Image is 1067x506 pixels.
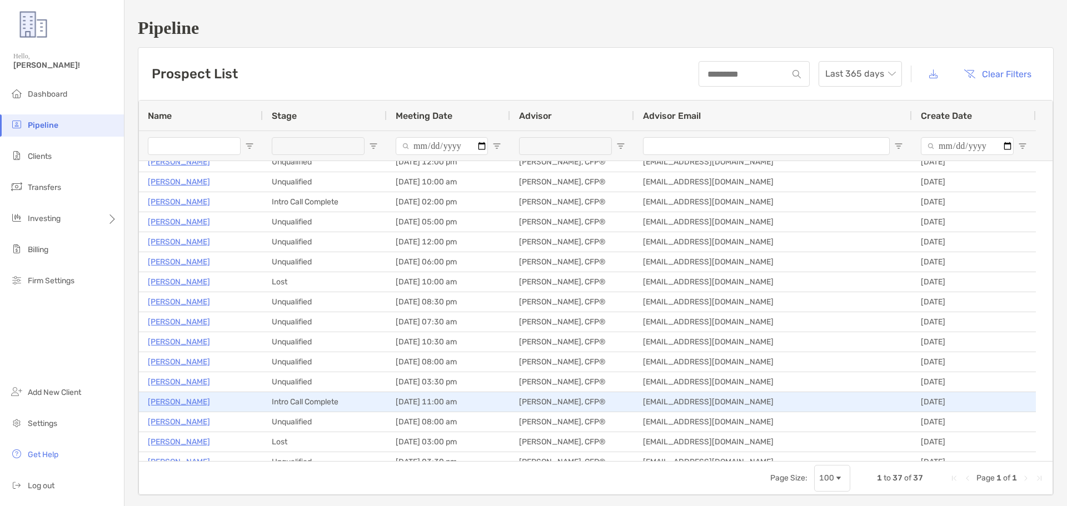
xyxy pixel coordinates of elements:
[634,192,912,212] div: [EMAIL_ADDRESS][DOMAIN_NAME]
[272,111,297,121] span: Stage
[643,137,890,155] input: Advisor Email Filter Input
[634,352,912,372] div: [EMAIL_ADDRESS][DOMAIN_NAME]
[634,232,912,252] div: [EMAIL_ADDRESS][DOMAIN_NAME]
[510,192,634,212] div: [PERSON_NAME], CFP®
[10,149,23,162] img: clients icon
[28,276,74,285] span: Firm Settings
[28,450,58,459] span: Get Help
[387,272,510,292] div: [DATE] 10:00 am
[387,452,510,472] div: [DATE] 03:30 pm
[148,395,210,409] a: [PERSON_NAME]
[912,432,1036,452] div: [DATE]
[387,412,510,432] div: [DATE] 08:00 am
[634,392,912,412] div: [EMAIL_ADDRESS][DOMAIN_NAME]
[510,332,634,352] div: [PERSON_NAME], CFP®
[13,61,117,70] span: [PERSON_NAME]!
[263,212,387,232] div: Unqualified
[387,432,510,452] div: [DATE] 03:00 pm
[10,416,23,429] img: settings icon
[510,232,634,252] div: [PERSON_NAME], CFP®
[955,62,1040,86] button: Clear Filters
[148,455,210,469] a: [PERSON_NAME]
[263,232,387,252] div: Unqualified
[912,292,1036,312] div: [DATE]
[148,111,172,121] span: Name
[387,212,510,232] div: [DATE] 05:00 pm
[1018,142,1027,151] button: Open Filter Menu
[510,212,634,232] div: [PERSON_NAME], CFP®
[894,142,903,151] button: Open Filter Menu
[387,392,510,412] div: [DATE] 11:00 am
[893,473,903,483] span: 37
[387,252,510,272] div: [DATE] 06:00 pm
[825,62,895,86] span: Last 365 days
[963,474,972,483] div: Previous Page
[396,111,452,121] span: Meeting Date
[148,295,210,309] a: [PERSON_NAME]
[263,272,387,292] div: Lost
[148,175,210,189] p: [PERSON_NAME]
[387,332,510,352] div: [DATE] 10:30 am
[10,211,23,224] img: investing icon
[634,172,912,192] div: [EMAIL_ADDRESS][DOMAIN_NAME]
[148,215,210,229] p: [PERSON_NAME]
[387,292,510,312] div: [DATE] 08:30 pm
[28,245,48,254] span: Billing
[148,375,210,389] p: [PERSON_NAME]
[148,137,241,155] input: Name Filter Input
[510,432,634,452] div: [PERSON_NAME], CFP®
[263,412,387,432] div: Unqualified
[148,155,210,169] p: [PERSON_NAME]
[263,312,387,332] div: Unqualified
[616,142,625,151] button: Open Filter Menu
[996,473,1001,483] span: 1
[634,292,912,312] div: [EMAIL_ADDRESS][DOMAIN_NAME]
[263,392,387,412] div: Intro Call Complete
[148,235,210,249] a: [PERSON_NAME]
[634,452,912,472] div: [EMAIL_ADDRESS][DOMAIN_NAME]
[913,473,923,483] span: 37
[148,435,210,449] a: [PERSON_NAME]
[148,415,210,429] a: [PERSON_NAME]
[387,352,510,372] div: [DATE] 08:00 am
[10,87,23,100] img: dashboard icon
[912,272,1036,292] div: [DATE]
[510,412,634,432] div: [PERSON_NAME], CFP®
[1035,474,1044,483] div: Last Page
[245,142,254,151] button: Open Filter Menu
[814,465,850,492] div: Page Size
[634,152,912,172] div: [EMAIL_ADDRESS][DOMAIN_NAME]
[10,180,23,193] img: transfers icon
[634,212,912,232] div: [EMAIL_ADDRESS][DOMAIN_NAME]
[510,292,634,312] div: [PERSON_NAME], CFP®
[10,242,23,255] img: billing icon
[912,332,1036,352] div: [DATE]
[387,172,510,192] div: [DATE] 10:00 am
[912,252,1036,272] div: [DATE]
[387,232,510,252] div: [DATE] 12:00 pm
[148,195,210,209] p: [PERSON_NAME]
[1012,473,1017,483] span: 1
[510,152,634,172] div: [PERSON_NAME], CFP®
[912,152,1036,172] div: [DATE]
[263,452,387,472] div: Unqualified
[138,18,1054,38] h1: Pipeline
[263,152,387,172] div: Unqualified
[148,315,210,329] a: [PERSON_NAME]
[634,412,912,432] div: [EMAIL_ADDRESS][DOMAIN_NAME]
[387,312,510,332] div: [DATE] 07:30 am
[770,473,807,483] div: Page Size:
[921,137,1014,155] input: Create Date Filter Input
[634,332,912,352] div: [EMAIL_ADDRESS][DOMAIN_NAME]
[28,481,54,490] span: Log out
[510,172,634,192] div: [PERSON_NAME], CFP®
[634,312,912,332] div: [EMAIL_ADDRESS][DOMAIN_NAME]
[369,142,378,151] button: Open Filter Menu
[510,272,634,292] div: [PERSON_NAME], CFP®
[28,183,61,192] span: Transfers
[10,385,23,398] img: add_new_client icon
